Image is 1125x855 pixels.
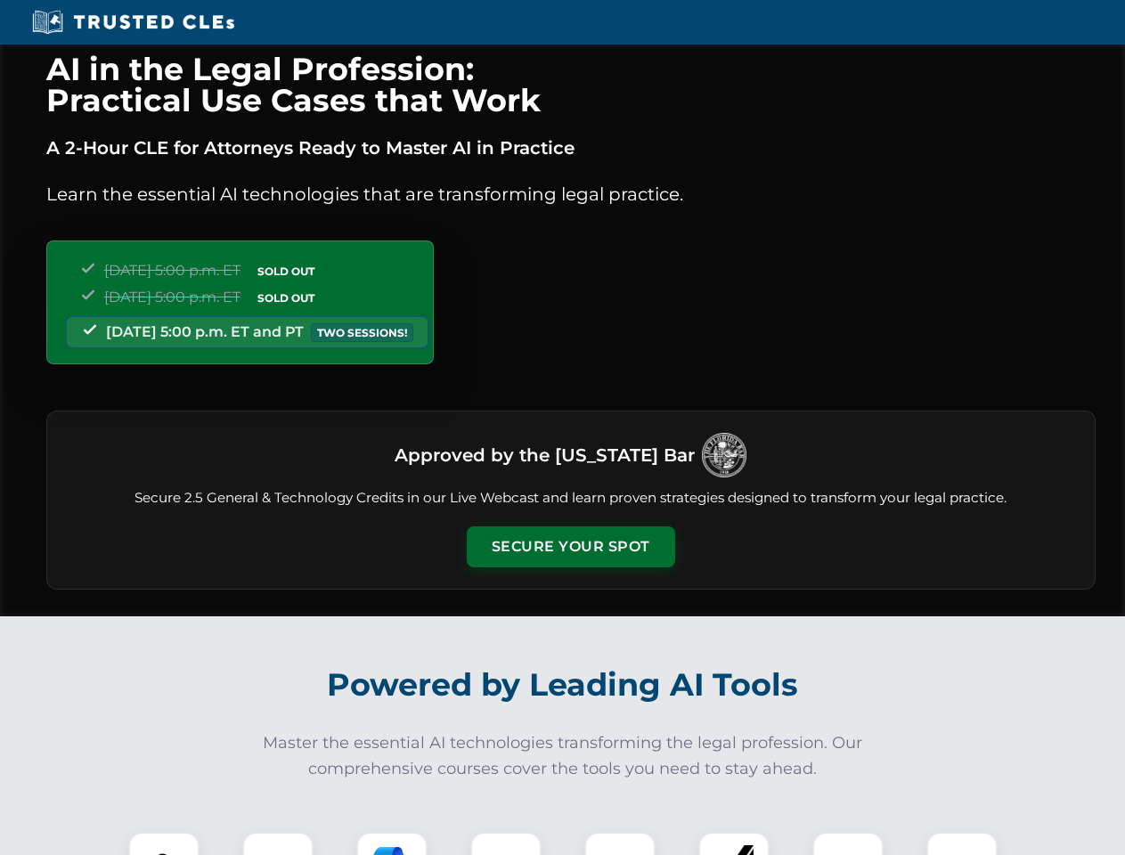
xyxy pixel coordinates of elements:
h3: Approved by the [US_STATE] Bar [395,439,695,471]
img: Logo [702,433,746,477]
button: Secure Your Spot [467,526,675,567]
p: Learn the essential AI technologies that are transforming legal practice. [46,180,1096,208]
p: A 2-Hour CLE for Attorneys Ready to Master AI in Practice [46,134,1096,162]
span: SOLD OUT [251,262,321,281]
span: [DATE] 5:00 p.m. ET [104,262,240,279]
p: Master the essential AI technologies transforming the legal profession. Our comprehensive courses... [251,730,875,782]
h1: AI in the Legal Profession: Practical Use Cases that Work [46,53,1096,116]
span: [DATE] 5:00 p.m. ET [104,289,240,305]
p: Secure 2.5 General & Technology Credits in our Live Webcast and learn proven strategies designed ... [69,488,1073,509]
img: Trusted CLEs [27,9,240,36]
h2: Powered by Leading AI Tools [69,654,1056,716]
span: SOLD OUT [251,289,321,307]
